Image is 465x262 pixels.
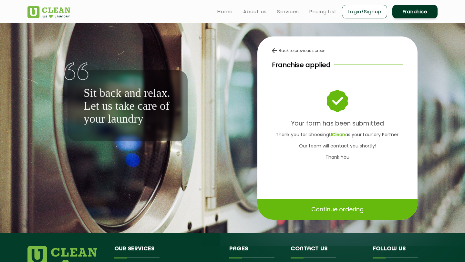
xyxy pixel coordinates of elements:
p: Thank you for choosing as your Laundry Partner. Our team will contact you shortly! Thank You [272,129,403,163]
b: UClean [329,131,345,138]
img: UClean Laundry and Dry Cleaning [27,6,70,18]
img: success [327,90,347,112]
a: Home [217,8,233,15]
h4: Follow us [373,246,429,258]
img: quote-img [64,62,88,80]
img: back-arrow.svg [272,48,277,53]
a: Services [277,8,299,15]
a: About us [243,8,267,15]
a: Franchise [392,5,438,18]
h4: Our Services [114,246,220,258]
h4: Pages [229,246,281,258]
h4: Contact us [291,246,363,258]
p: Sit back and relax. Let us take care of your laundry [84,86,171,125]
b: Your form has been submitted [291,119,384,128]
p: Continue ordering [311,204,364,215]
a: Pricing List [309,8,337,15]
a: Login/Signup [342,5,387,18]
p: Franchise applied [272,60,331,70]
div: Back to previous screen [272,48,403,54]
